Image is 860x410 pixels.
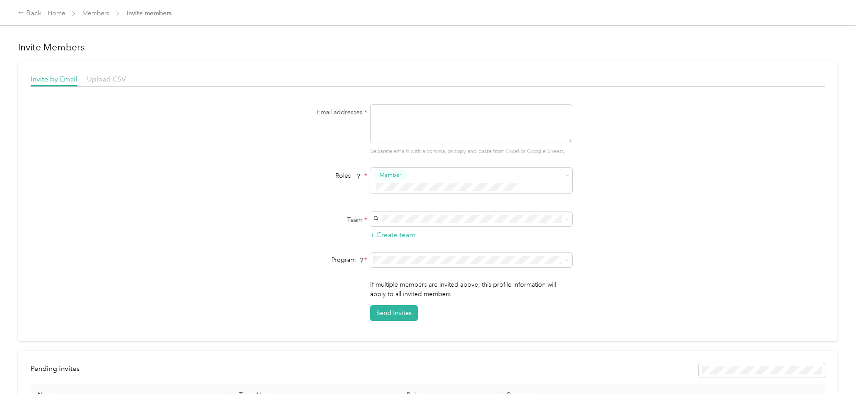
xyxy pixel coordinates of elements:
[232,384,399,406] th: Team Name
[699,363,825,378] div: Resend all invitations
[399,384,500,406] th: Roles
[254,255,367,265] div: Program
[31,75,77,83] span: Invite by Email
[810,360,860,410] iframe: Everlance-gr Chat Button Frame
[370,280,572,299] p: If multiple members are invited above, this profile information will apply to all invited members
[127,9,172,18] span: Invite members
[370,230,416,241] button: + Create team
[18,8,41,19] div: Back
[332,169,364,183] span: Roles
[18,41,837,54] h1: Invite Members
[500,384,634,406] th: Program
[31,363,86,378] div: left-menu
[380,171,401,179] span: Member
[87,75,126,83] span: Upload CSV
[370,305,418,321] button: Send Invites
[254,108,367,117] label: Email addresses
[373,170,407,181] button: Member
[254,215,367,225] label: Team
[31,364,80,373] span: Pending invites
[48,9,65,17] a: Home
[370,148,572,156] p: Separate emails with a comma, or copy and paste from Excel or Google Sheets.
[31,384,232,406] th: Name
[31,363,825,378] div: info-bar
[82,9,109,17] a: Members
